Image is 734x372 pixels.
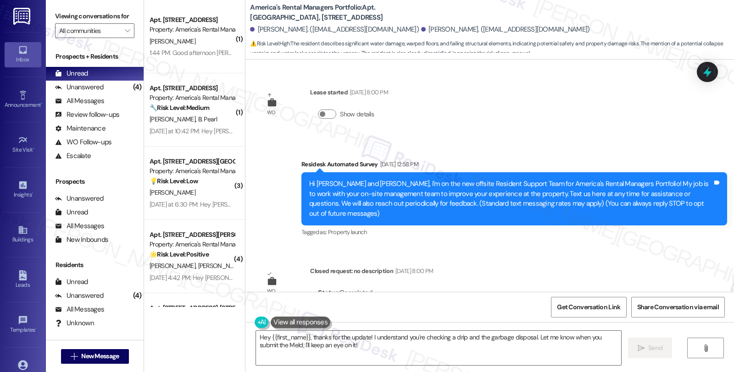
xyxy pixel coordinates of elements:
span: Share Conversation via email [637,302,719,312]
a: Inbox [5,42,41,67]
strong: 🔧 Risk Level: Medium [150,104,209,112]
button: Get Conversation Link [551,297,626,317]
div: Prospects + Residents [46,52,144,61]
i:  [71,353,78,360]
div: Apt. [STREET_ADDRESS][PERSON_NAME][PERSON_NAME] [150,230,234,240]
span: • [33,145,34,152]
div: [DATE] 12:58 PM [378,159,418,169]
div: Apt. [STREET_ADDRESS] [150,83,234,93]
span: • [35,325,37,332]
div: Unanswered [55,82,104,92]
span: [PERSON_NAME] [198,262,244,270]
div: Hi [PERSON_NAME] and [PERSON_NAME], I'm on the new offsite Resident Support Team for America's Re... [309,179,712,219]
a: Leads [5,268,41,292]
a: Insights • [5,177,41,202]
i:  [638,345,645,352]
div: Apt. [STREET_ADDRESS][GEOGRAPHIC_DATA][STREET_ADDRESS] [150,157,234,166]
input: All communities [59,23,120,38]
strong: 🌟 Risk Level: Positive [150,250,209,258]
div: New Inbounds [55,235,108,245]
div: Unread [55,208,88,217]
span: New Message [81,351,119,361]
div: Residents [46,260,144,270]
span: Property launch [328,228,367,236]
i:  [125,27,130,34]
div: (4) [131,289,144,303]
textarea: Hey {{first_name}}, thanks for the update! I understand you're checking a drip and the garbage di... [256,331,621,365]
div: [DATE] at 6:30 PM: Hey [PERSON_NAME], we appreciate your text! We'll be back at 11AM to help you ... [150,200,562,208]
span: Send [648,343,662,353]
div: All Messages [55,221,104,231]
div: Unanswered [55,194,104,203]
div: Prospects [46,177,144,186]
b: Status [318,288,339,297]
button: Share Conversation via email [631,297,725,317]
div: Review follow-ups [55,110,119,120]
div: [DATE] 4:42 PM: Hey [PERSON_NAME] and [PERSON_NAME], we appreciate your text! We'll be back at 11... [150,274,615,282]
a: Buildings [5,222,41,247]
div: Residesk Automated Survey [301,159,727,172]
span: [PERSON_NAME] [150,188,195,197]
a: Templates • [5,312,41,337]
div: Unread [55,277,88,287]
div: [PERSON_NAME]. ([EMAIL_ADDRESS][DOMAIN_NAME]) [421,25,590,34]
button: New Message [61,349,129,364]
div: Apt. [STREET_ADDRESS] [150,15,234,25]
div: WO Follow-ups [55,137,111,147]
div: Property: America's Rental Managers Portfolio [150,240,234,249]
i:  [702,345,709,352]
b: America's Rental Managers Portfolio: Apt. [GEOGRAPHIC_DATA], [STREET_ADDRESS] [250,3,434,22]
span: : The resident describes significant water damage, warped floors, and failing structural elements... [250,39,734,59]
div: All Messages [55,305,104,314]
div: All Messages [55,96,104,106]
div: Unanswered [55,291,104,301]
div: (4) [131,80,144,94]
label: Show details [340,109,374,119]
strong: ⚠️ Risk Level: High [250,40,289,47]
div: Escalate [55,151,91,161]
span: [PERSON_NAME] [150,37,195,45]
div: Closed request: no description [310,266,433,279]
div: Apt. [STREET_ADDRESS], [STREET_ADDRESS] [150,303,234,313]
span: • [41,100,42,107]
div: Property: America's Rental Managers Portfolio [150,166,234,176]
div: [DATE] 8:00 PM [393,266,434,276]
div: WO [267,286,276,296]
div: Maintenance [55,124,106,133]
div: Property: America's Rental Managers Portfolio [150,93,234,103]
div: WO [267,108,276,117]
button: Send [628,338,673,358]
div: [DATE] at 10:42 PM: Hey [PERSON_NAME] and [PERSON_NAME], we appreciate your text! We'll be back a... [150,127,623,135]
label: Viewing conversations for [55,9,134,23]
img: ResiDesk Logo [13,8,32,25]
div: Unknown [55,318,94,328]
strong: 💡 Risk Level: Low [150,177,198,185]
div: Lease started [310,88,388,100]
div: [DATE] 8:00 PM [348,88,388,97]
span: • [32,190,33,197]
div: [PERSON_NAME]. ([EMAIL_ADDRESS][DOMAIN_NAME]) [250,25,419,34]
span: B. Pearl [198,115,217,123]
div: Unread [55,69,88,78]
span: Get Conversation Link [557,302,620,312]
div: : Completed [318,286,378,300]
div: Tagged as: [301,225,727,239]
div: Property: America's Rental Managers Portfolio [150,25,234,34]
span: [PERSON_NAME] [150,262,198,270]
span: [PERSON_NAME] [150,115,198,123]
a: Site Visit • [5,132,41,157]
